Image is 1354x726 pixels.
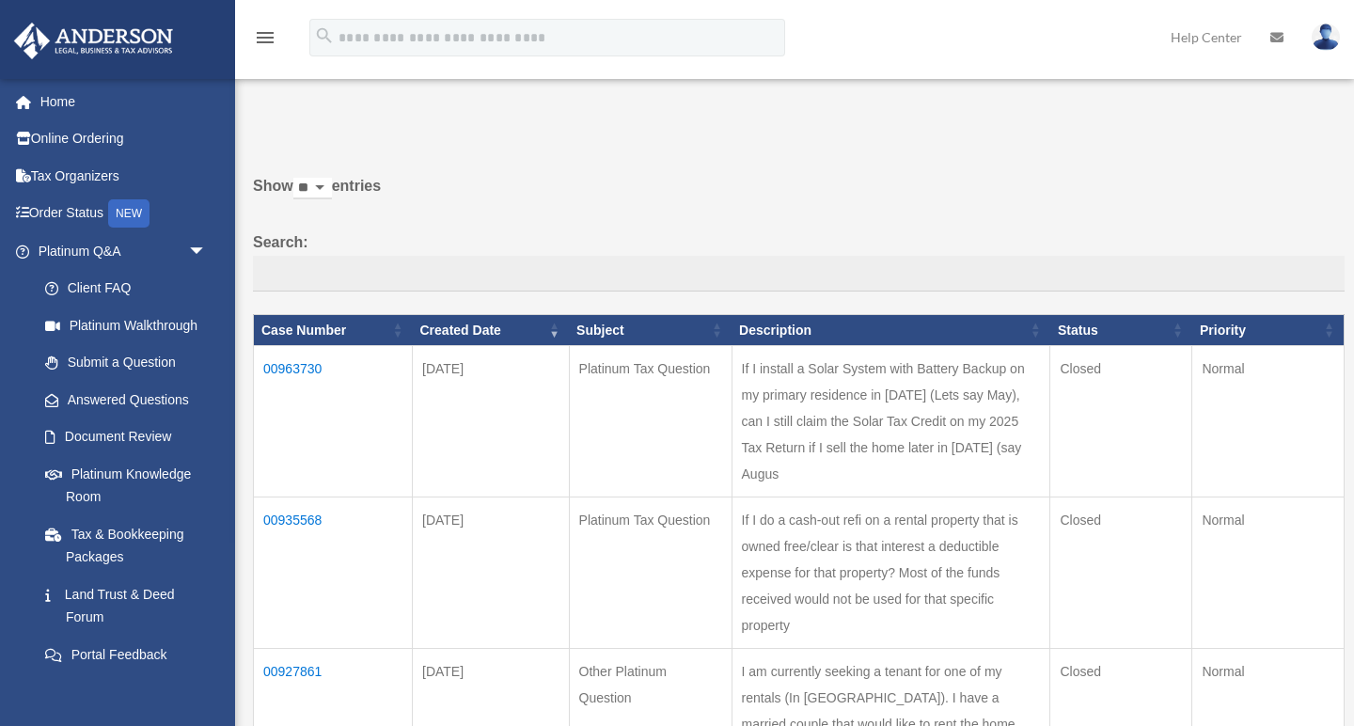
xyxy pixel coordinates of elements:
td: Normal [1192,346,1345,497]
a: Document Review [26,418,226,456]
a: Portal Feedback [26,636,226,673]
th: Priority: activate to sort column ascending [1192,314,1345,346]
td: Closed [1050,497,1192,649]
a: Tax Organizers [13,157,235,195]
td: Closed [1050,346,1192,497]
td: If I do a cash-out refi on a rental property that is owned free/clear is that interest a deductib... [732,497,1050,649]
i: menu [254,26,276,49]
a: Client FAQ [26,270,226,308]
span: arrow_drop_down [188,232,226,271]
a: Tax & Bookkeeping Packages [26,515,226,576]
td: Platinum Tax Question [569,346,732,497]
th: Description: activate to sort column ascending [732,314,1050,346]
select: Showentries [293,178,332,199]
th: Created Date: activate to sort column ascending [413,314,570,346]
label: Show entries [253,173,1345,218]
input: Search: [253,256,1345,292]
a: Platinum Walkthrough [26,307,226,344]
a: Answered Questions [26,381,216,418]
a: Platinum Knowledge Room [26,455,226,515]
td: 00963730 [254,346,413,497]
td: If I install a Solar System with Battery Backup on my primary residence in [DATE] (Lets say May),... [732,346,1050,497]
td: Normal [1192,497,1345,649]
a: Land Trust & Deed Forum [26,576,226,636]
th: Status: activate to sort column ascending [1050,314,1192,346]
a: menu [254,33,276,49]
th: Subject: activate to sort column ascending [569,314,732,346]
img: User Pic [1312,24,1340,51]
a: Order StatusNEW [13,195,235,233]
td: [DATE] [413,346,570,497]
td: [DATE] [413,497,570,649]
a: Platinum Q&Aarrow_drop_down [13,232,226,270]
img: Anderson Advisors Platinum Portal [8,23,179,59]
a: Online Ordering [13,120,235,158]
a: Submit a Question [26,344,226,382]
td: Platinum Tax Question [569,497,732,649]
th: Case Number: activate to sort column ascending [254,314,413,346]
a: Home [13,83,235,120]
i: search [314,25,335,46]
label: Search: [253,229,1345,292]
td: 00935568 [254,497,413,649]
div: NEW [108,199,150,228]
